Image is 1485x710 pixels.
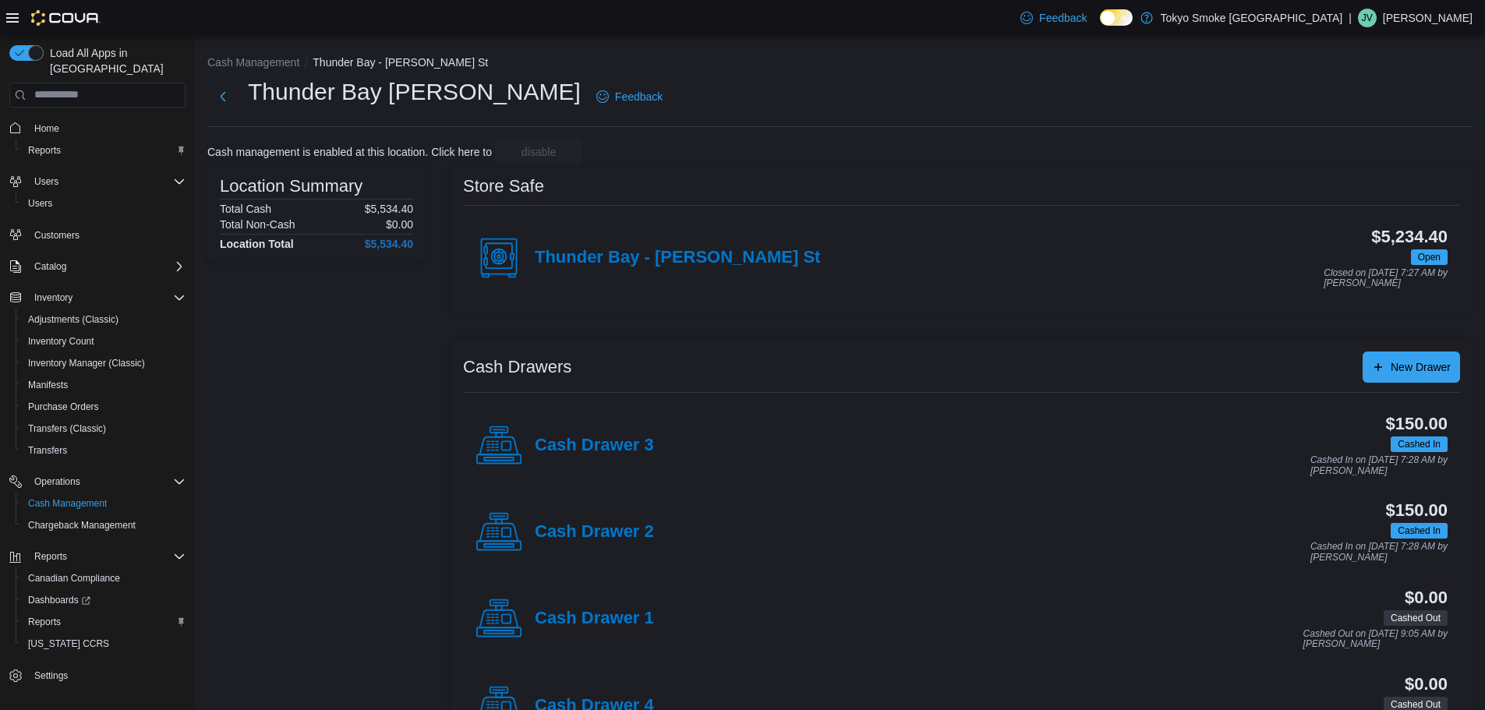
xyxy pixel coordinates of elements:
span: [US_STATE] CCRS [28,638,109,650]
span: Washington CCRS [22,634,186,653]
p: Closed on [DATE] 7:27 AM by [PERSON_NAME] [1324,268,1448,289]
span: Operations [28,472,186,491]
span: Transfers (Classic) [22,419,186,438]
h4: Thunder Bay - [PERSON_NAME] St [535,248,820,268]
p: $0.00 [386,218,413,231]
span: Customers [28,225,186,245]
img: Cova [31,10,101,26]
p: Tokyo Smoke [GEOGRAPHIC_DATA] [1161,9,1343,27]
span: Cash Management [28,497,107,510]
button: Reports [16,611,192,633]
a: Feedback [590,81,669,112]
span: JV [1362,9,1373,27]
span: Catalog [34,260,66,273]
a: Transfers [22,441,73,460]
p: Cashed In on [DATE] 7:28 AM by [PERSON_NAME] [1310,455,1448,476]
button: Catalog [3,256,192,277]
a: Canadian Compliance [22,569,126,588]
span: Dashboards [22,591,186,609]
span: Cashed In [1391,436,1448,452]
p: $5,534.40 [365,203,413,215]
button: Manifests [16,374,192,396]
span: Operations [34,475,80,488]
h1: Thunder Bay [PERSON_NAME] [248,76,581,108]
h6: Total Cash [220,203,271,215]
h6: Total Non-Cash [220,218,295,231]
span: Purchase Orders [28,401,99,413]
a: Reports [22,613,67,631]
h3: Location Summary [220,177,362,196]
span: Inventory [34,291,72,304]
button: Inventory Count [16,330,192,352]
a: Inventory Count [22,332,101,351]
span: Inventory Manager (Classic) [22,354,186,373]
a: Dashboards [16,589,192,611]
p: Cashed In on [DATE] 7:28 AM by [PERSON_NAME] [1310,542,1448,563]
button: Next [207,81,239,112]
span: Inventory Count [22,332,186,351]
a: Chargeback Management [22,516,142,535]
span: Reports [34,550,67,563]
button: Purchase Orders [16,396,192,418]
h3: $5,234.40 [1371,228,1448,246]
h4: Cash Drawer 3 [535,436,654,456]
button: Inventory [28,288,79,307]
span: Inventory Count [28,335,94,348]
span: Cashed Out [1384,610,1448,626]
button: Canadian Compliance [16,567,192,589]
span: Transfers [22,441,186,460]
button: Cash Management [16,493,192,514]
button: Thunder Bay - [PERSON_NAME] St [313,56,488,69]
span: Inventory [28,288,186,307]
a: Manifests [22,376,74,394]
span: New Drawer [1391,359,1451,375]
button: Users [16,193,192,214]
span: Open [1411,249,1448,265]
span: Reports [22,613,186,631]
a: Purchase Orders [22,397,105,416]
span: disable [522,144,556,160]
span: Chargeback Management [22,516,186,535]
button: Adjustments (Classic) [16,309,192,330]
button: Customers [3,224,192,246]
span: Reports [28,144,61,157]
button: Users [3,171,192,193]
span: Manifests [22,376,186,394]
button: Operations [3,471,192,493]
a: Inventory Manager (Classic) [22,354,151,373]
span: Feedback [615,89,663,104]
a: Dashboards [22,591,97,609]
h4: Cash Drawer 1 [535,609,654,629]
span: Users [28,172,186,191]
span: Feedback [1039,10,1087,26]
button: Reports [28,547,73,566]
span: Users [22,194,186,213]
span: Reports [22,141,186,160]
button: New Drawer [1363,351,1460,383]
span: Transfers (Classic) [28,422,106,435]
span: Adjustments (Classic) [28,313,118,326]
a: Transfers (Classic) [22,419,112,438]
span: Open [1418,250,1441,264]
span: Reports [28,547,186,566]
span: Manifests [28,379,68,391]
h3: $0.00 [1405,588,1448,607]
button: Transfers (Classic) [16,418,192,440]
span: Customers [34,229,80,242]
h3: $150.00 [1386,415,1448,433]
span: Transfers [28,444,67,457]
span: Home [28,118,186,138]
input: Dark Mode [1100,9,1133,26]
span: Purchase Orders [22,397,186,416]
span: Load All Apps in [GEOGRAPHIC_DATA] [44,45,186,76]
div: Jynessia Vepsalainen [1358,9,1377,27]
button: Operations [28,472,87,491]
span: Catalog [28,257,186,276]
span: Home [34,122,59,135]
span: Cashed In [1398,437,1441,451]
a: [US_STATE] CCRS [22,634,115,653]
span: Dashboards [28,594,90,606]
span: Cash Management [22,494,186,513]
a: Adjustments (Classic) [22,310,125,329]
span: Canadian Compliance [28,572,120,585]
